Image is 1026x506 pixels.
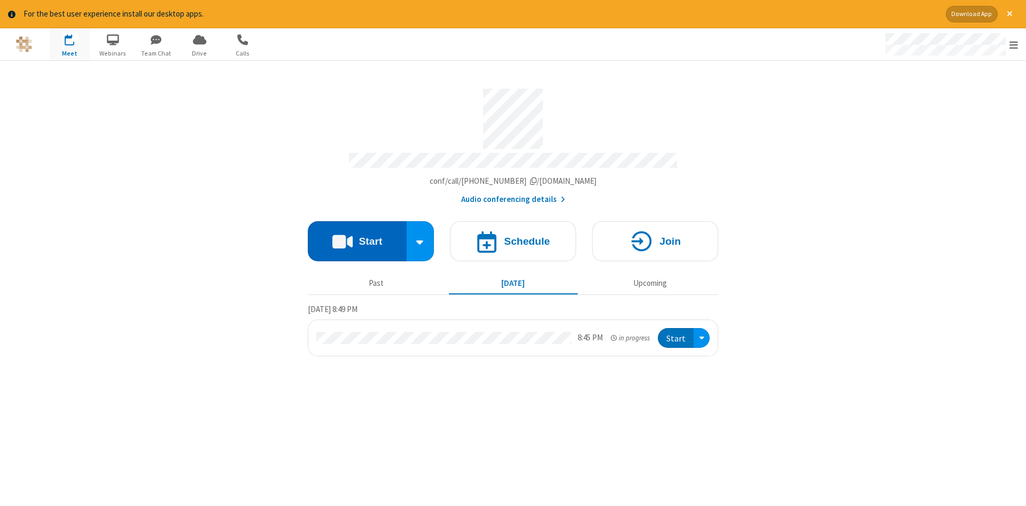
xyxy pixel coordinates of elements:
[308,221,407,261] button: Start
[308,81,718,205] section: Account details
[592,221,718,261] button: Join
[875,28,1026,60] div: Open menu
[4,28,44,60] button: Logo
[16,36,32,52] img: QA Selenium DO NOT DELETE OR CHANGE
[504,236,550,246] h4: Schedule
[578,332,603,344] div: 8:45 PM
[93,49,133,58] span: Webinars
[72,34,79,42] div: 1
[407,221,434,261] div: Start conference options
[308,303,718,356] section: Today's Meetings
[450,221,576,261] button: Schedule
[312,274,441,294] button: Past
[136,49,176,58] span: Team Chat
[659,236,681,246] h4: Join
[430,175,597,188] button: Copy my meeting room linkCopy my meeting room link
[461,193,565,206] button: Audio conferencing details
[449,274,578,294] button: [DATE]
[658,328,694,348] button: Start
[24,8,938,20] div: For the best user experience install our desktop apps.
[223,49,263,58] span: Calls
[359,236,382,246] h4: Start
[50,49,90,58] span: Meet
[946,6,998,22] button: Download App
[586,274,714,294] button: Upcoming
[1001,6,1018,22] button: Close alert
[694,328,710,348] div: Open menu
[308,304,357,314] span: [DATE] 8:49 PM
[180,49,220,58] span: Drive
[611,333,650,343] em: in progress
[430,176,597,186] span: Copy my meeting room link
